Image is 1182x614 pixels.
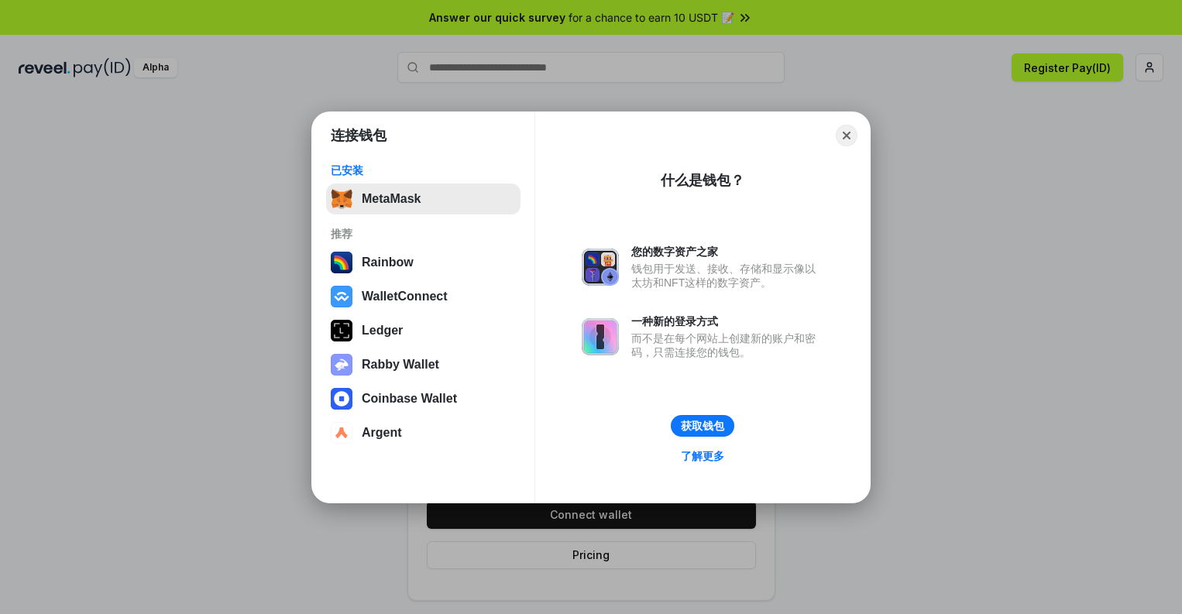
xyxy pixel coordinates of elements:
img: svg+xml,%3Csvg%20width%3D%22120%22%20height%3D%22120%22%20viewBox%3D%220%200%20120%20120%22%20fil... [331,252,352,273]
button: Argent [326,417,521,448]
img: svg+xml,%3Csvg%20xmlns%3D%22http%3A%2F%2Fwww.w3.org%2F2000%2Fsvg%22%20fill%3D%22none%22%20viewBox... [582,249,619,286]
div: WalletConnect [362,290,448,304]
img: svg+xml,%3Csvg%20fill%3D%22none%22%20height%3D%2233%22%20viewBox%3D%220%200%2035%2033%22%20width%... [331,188,352,210]
div: Rainbow [362,256,414,269]
div: 获取钱包 [681,419,724,433]
div: 而不是在每个网站上创建新的账户和密码，只需连接您的钱包。 [631,331,823,359]
button: 获取钱包 [671,415,734,437]
button: Coinbase Wallet [326,383,521,414]
img: svg+xml,%3Csvg%20width%3D%2228%22%20height%3D%2228%22%20viewBox%3D%220%200%2028%2028%22%20fill%3D... [331,388,352,410]
div: Coinbase Wallet [362,392,457,406]
div: 一种新的登录方式 [631,314,823,328]
div: Ledger [362,324,403,338]
img: svg+xml,%3Csvg%20width%3D%2228%22%20height%3D%2228%22%20viewBox%3D%220%200%2028%2028%22%20fill%3D... [331,286,352,307]
div: 钱包用于发送、接收、存储和显示像以太坊和NFT这样的数字资产。 [631,262,823,290]
img: svg+xml,%3Csvg%20xmlns%3D%22http%3A%2F%2Fwww.w3.org%2F2000%2Fsvg%22%20width%3D%2228%22%20height%3... [331,320,352,341]
button: MetaMask [326,184,521,214]
img: svg+xml,%3Csvg%20xmlns%3D%22http%3A%2F%2Fwww.w3.org%2F2000%2Fsvg%22%20fill%3D%22none%22%20viewBox... [331,354,352,376]
a: 了解更多 [672,446,734,466]
button: Ledger [326,315,521,346]
img: svg+xml,%3Csvg%20xmlns%3D%22http%3A%2F%2Fwww.w3.org%2F2000%2Fsvg%22%20fill%3D%22none%22%20viewBox... [582,318,619,355]
div: 推荐 [331,227,516,241]
button: Rainbow [326,247,521,278]
h1: 连接钱包 [331,126,387,145]
img: svg+xml,%3Csvg%20width%3D%2228%22%20height%3D%2228%22%20viewBox%3D%220%200%2028%2028%22%20fill%3D... [331,422,352,444]
div: 已安装 [331,163,516,177]
div: 了解更多 [681,449,724,463]
button: Close [836,125,857,146]
div: 什么是钱包？ [661,171,744,190]
button: WalletConnect [326,281,521,312]
div: Rabby Wallet [362,358,439,372]
button: Rabby Wallet [326,349,521,380]
div: 您的数字资产之家 [631,245,823,259]
div: Argent [362,426,402,440]
div: MetaMask [362,192,421,206]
